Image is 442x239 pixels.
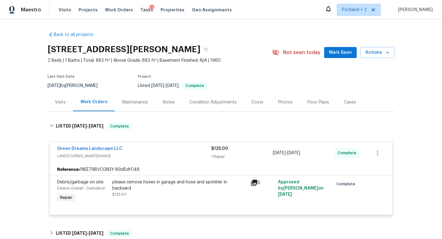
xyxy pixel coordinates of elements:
[108,230,131,237] span: Complete
[278,192,292,197] span: [DATE]
[72,231,103,235] span: -
[48,57,272,64] span: 2 Beds | 1 Baths | Total: 883 ft² | Above Grade: 883 ft² | Basement Finished: N/A | 1960
[48,32,107,38] a: Back to all projects
[122,99,148,105] div: Maintenance
[278,180,324,197] span: Approved by [PERSON_NAME] on
[396,7,433,13] span: [PERSON_NAME]
[250,179,274,186] div: 5
[183,84,207,88] span: Complete
[336,181,358,187] span: Complete
[57,147,122,151] a: Green Dreams Landscape LLC
[307,99,329,105] div: Floor Plans
[138,75,151,78] span: Project
[50,164,392,175] div: 1NEE79BVCGN3Y-89d5df048
[342,7,367,13] span: Portland + 2
[48,82,105,89] div: by [PERSON_NAME]
[338,150,359,156] span: Complete
[329,49,352,57] span: Mark Seen
[365,49,390,57] span: Actions
[140,8,153,12] span: Tasks
[324,47,357,58] button: Mark Seen
[200,44,211,55] button: Copy Address
[57,167,80,173] b: Reference:
[79,7,98,13] span: Projects
[287,151,300,155] span: [DATE]
[149,5,154,11] div: 1
[192,7,232,13] span: Geo Assignments
[105,7,133,13] span: Work Orders
[273,151,286,155] span: [DATE]
[251,99,263,105] div: Costs
[59,7,71,13] span: Visits
[72,124,103,128] span: -
[21,7,41,13] span: Maestro
[112,193,127,196] span: $125.00
[48,75,75,78] span: Last Visit Date
[80,99,107,105] div: Work Orders
[57,180,103,184] span: Debris/garbage on site
[151,84,164,88] span: [DATE]
[151,84,179,88] span: -
[138,84,207,88] span: Listed
[55,99,66,105] div: Visits
[48,46,200,53] h2: [STREET_ADDRESS][PERSON_NAME]
[166,84,179,88] span: [DATE]
[211,154,273,160] div: 1 Repair
[72,231,87,235] span: [DATE]
[57,153,211,159] span: LANDSCAPING_MAINTENANCE
[112,179,247,191] div: please remove hoses in garage and hose and sprinkler in backyard
[108,123,131,129] span: Complete
[56,230,103,237] h6: LISTED
[283,49,320,56] span: Not seen today
[72,124,87,128] span: [DATE]
[58,194,75,201] span: Repair
[56,123,103,130] h6: LISTED
[48,116,394,136] div: LISTED [DATE]-[DATE]Complete
[163,99,175,105] div: Notes
[189,99,237,105] div: Condition Adjustments
[161,7,184,13] span: Properties
[278,99,293,105] div: Photos
[273,150,300,156] span: -
[211,147,228,151] span: $125.00
[48,84,60,88] span: [DATE]
[57,186,105,190] span: Exterior Overall - Demolition
[360,47,394,58] button: Actions
[89,124,103,128] span: [DATE]
[344,99,356,105] div: Cases
[89,231,103,235] span: [DATE]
